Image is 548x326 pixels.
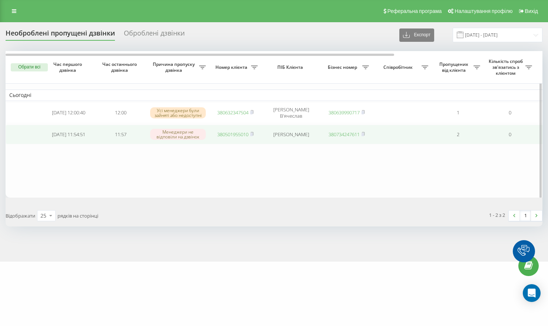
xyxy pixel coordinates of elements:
span: Реферальна програма [387,8,442,14]
span: Кількість спроб зв'язатись з клієнтом [488,58,525,76]
div: Необроблені пропущені дзвінки [6,29,115,41]
span: Відображати [6,212,35,219]
a: 1 [520,211,531,221]
td: 11:57 [95,125,146,144]
span: Причина пропуску дзвінка [150,61,199,73]
td: [PERSON_NAME] В'ячеслав [261,102,321,123]
span: Налаштування профілю [455,8,512,14]
button: Експорт [399,28,434,42]
span: Бізнес номер [324,64,362,70]
td: 2 [432,125,484,144]
td: [DATE] 11:54:51 [43,125,95,144]
a: 380501955010 [217,131,248,138]
span: Час останнього дзвінка [100,61,141,73]
span: Номер клієнта [213,64,251,70]
div: Менеджери не відповіли на дзвінок [150,129,206,140]
td: 12:00 [95,102,146,123]
td: 0 [484,125,536,144]
span: Вихід [525,8,538,14]
a: 380639990717 [329,109,360,116]
span: Співробітник [376,64,422,70]
div: 1 - 2 з 2 [489,211,505,219]
td: [PERSON_NAME] [261,125,321,144]
td: 1 [432,102,484,123]
a: 380734247611 [329,131,360,138]
button: Обрати всі [11,63,48,71]
span: Час першого дзвінка [49,61,89,73]
div: Оброблені дзвінки [124,29,185,41]
span: Пропущених від клієнта [436,61,473,73]
a: 380632347504 [217,109,248,116]
td: [DATE] 12:00:40 [43,102,95,123]
span: ПІБ Клієнта [268,64,314,70]
div: Open Intercom Messenger [523,284,541,302]
span: рядків на сторінці [57,212,98,219]
div: 25 [40,212,46,219]
td: 0 [484,102,536,123]
div: Усі менеджери були зайняті або недоступні [150,107,206,118]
